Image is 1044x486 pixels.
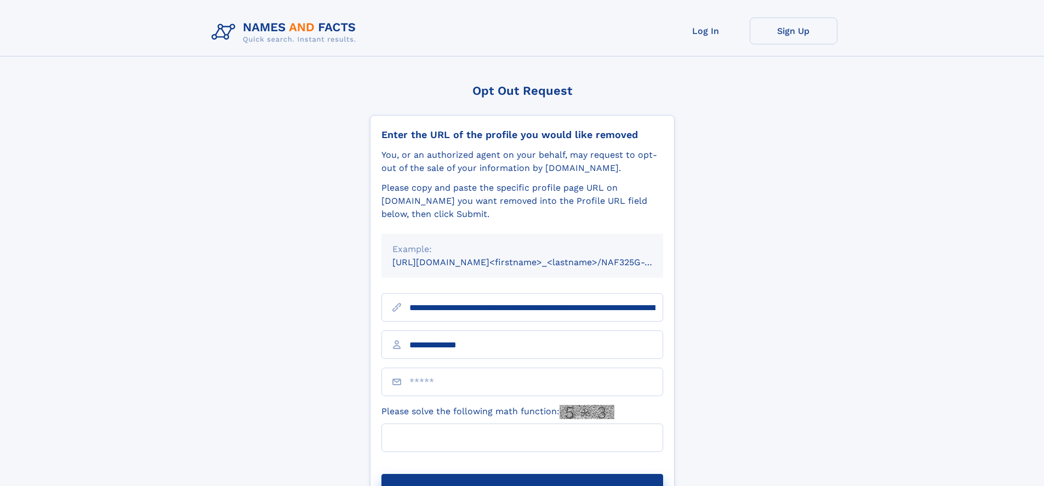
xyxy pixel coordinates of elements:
div: Example: [392,243,652,256]
label: Please solve the following math function: [381,405,614,419]
div: Opt Out Request [370,84,675,98]
a: Log In [662,18,750,44]
div: Enter the URL of the profile you would like removed [381,129,663,141]
img: Logo Names and Facts [207,18,365,47]
small: [URL][DOMAIN_NAME]<firstname>_<lastname>/NAF325G-xxxxxxxx [392,257,684,267]
div: Please copy and paste the specific profile page URL on [DOMAIN_NAME] you want removed into the Pr... [381,181,663,221]
a: Sign Up [750,18,837,44]
div: You, or an authorized agent on your behalf, may request to opt-out of the sale of your informatio... [381,148,663,175]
